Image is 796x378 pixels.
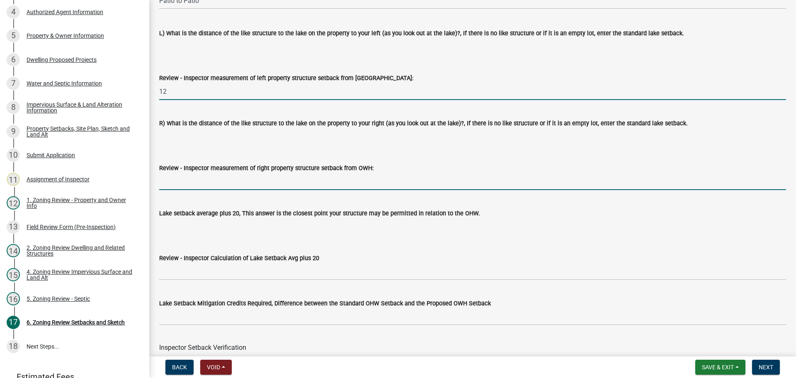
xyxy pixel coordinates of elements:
[7,196,20,210] div: 12
[165,360,194,375] button: Back
[27,9,103,15] div: Authorized Agent Information
[752,360,780,375] button: Next
[702,364,734,371] span: Save & Exit
[27,33,104,39] div: Property & Owner Information
[27,245,136,256] div: 2. Zoning Review Dwelling and Related Structures
[159,211,480,217] label: Lake setback average plus 20, This answer is the closest point your structure may be permitted in...
[159,121,688,127] label: R) What is the distance of the like structure to the lake on the property to your right (as you l...
[695,360,745,375] button: Save & Exit
[27,152,75,158] div: Submit Application
[27,80,102,86] div: Water and Septic Information
[159,301,491,307] label: Lake Setback Mitigation Credits Required, Difference between the Standard OHW Setback and the Pro...
[27,319,125,325] div: 6. Zoning Review Setbacks and Sketch
[7,220,20,234] div: 13
[7,173,20,186] div: 11
[27,197,136,209] div: 1. Zoning Review - Property and Owner Info
[27,102,136,113] div: Impervious Surface & Land Alteration Information
[159,76,413,81] label: Review - Inspector measurement of left property structure setback from [GEOGRAPHIC_DATA]:
[7,53,20,66] div: 6
[7,268,20,281] div: 15
[7,316,20,329] div: 17
[159,256,319,261] label: Review - Inspector Calculation of Lake Setback Avg plus 20
[7,77,20,90] div: 7
[759,364,773,371] span: Next
[7,149,20,162] div: 10
[7,244,20,257] div: 14
[159,31,684,37] label: L) What is the distance of the like structure to the lake on the property to your left (as you lo...
[200,360,232,375] button: Void
[7,101,20,114] div: 8
[159,343,786,353] div: Inspector Setback Verification
[172,364,187,371] span: Back
[207,364,220,371] span: Void
[7,125,20,138] div: 9
[27,176,90,182] div: Assignment of Inspector
[7,292,20,305] div: 16
[7,29,20,42] div: 5
[27,224,116,230] div: Field Review Form (Pre-Inspection)
[159,166,374,171] label: Review - Inspector measurement of right property structure setback from OWH:
[7,340,20,353] div: 18
[7,5,20,19] div: 4
[27,126,136,137] div: Property Setbacks, Site Plan, Sketch and Land Alt
[27,57,97,63] div: Dwelling Proposed Projects
[27,269,136,280] div: 4. Zoning Review Impervious Surface and Land Alt
[27,296,90,302] div: 5. Zoning Review - Septic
